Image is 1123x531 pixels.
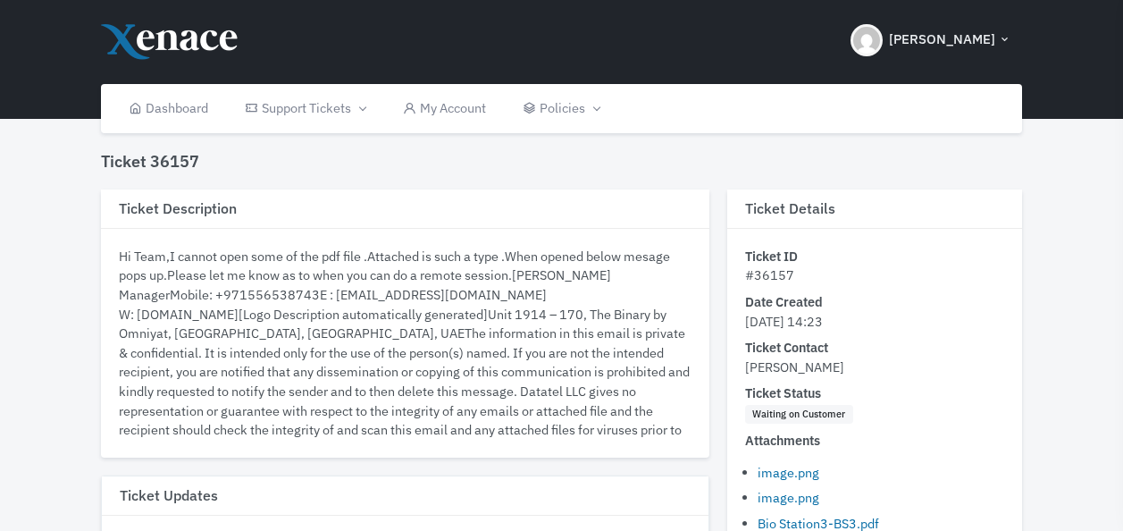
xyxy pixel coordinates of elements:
span: [PERSON_NAME] [745,358,844,375]
h3: Ticket Description [101,190,709,229]
dt: Ticket Status [745,383,1004,403]
h4: Ticket 36157 [101,152,199,172]
h3: Ticket Updates [102,476,708,516]
a: image.png [758,489,819,506]
div: W: [DOMAIN_NAME] [119,305,691,459]
dt: Attachments [745,431,1004,451]
span: Waiting on Customer [745,405,853,425]
a: image.png [758,464,819,481]
div: Hi Team,I cannot open some of the pdf file .Attached is such a type .When opened below mesage pop... [119,247,691,459]
a: Support Tickets [226,84,383,133]
h3: Ticket Details [727,190,1022,229]
dt: Date Created [745,292,1004,312]
a: My Account [384,84,505,133]
span: #36157 [745,266,794,283]
a: Dashboard [110,84,227,133]
span: [DATE] 14:23 [745,313,823,330]
a: Policies [504,84,617,133]
: [Logo Description automatically generated]Unit 1914 – 170, The Binary by Omniyat, [GEOGRAPHIC_DAT... [119,306,690,458]
dt: Ticket ID [745,247,1004,266]
button: [PERSON_NAME] [840,9,1022,72]
dt: Ticket Contact [745,338,1004,358]
img: Header Avatar [851,24,883,56]
span: [PERSON_NAME] [889,29,995,50]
